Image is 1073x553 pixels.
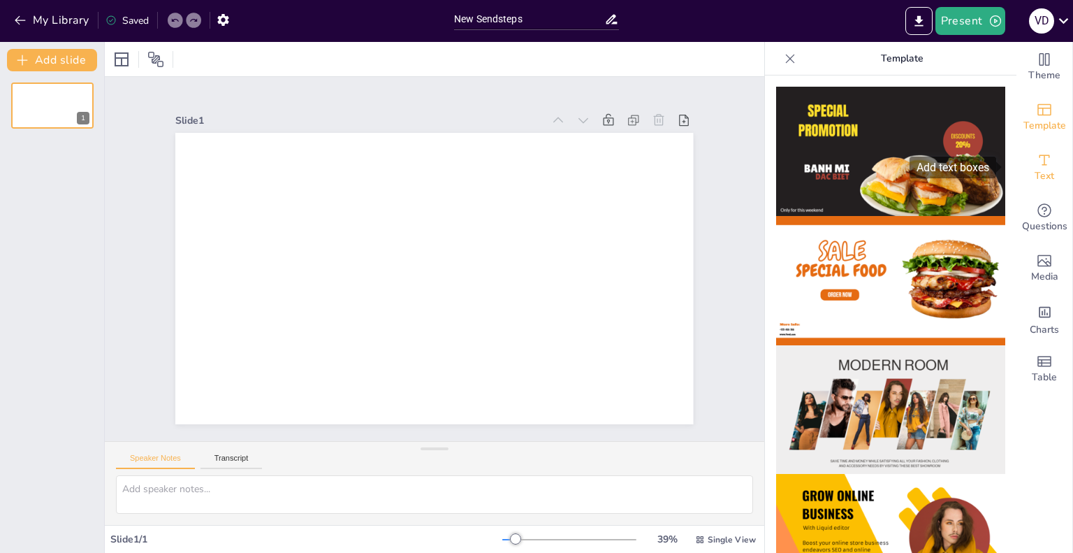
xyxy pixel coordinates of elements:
[1016,42,1072,92] div: Change the overall theme
[1016,143,1072,193] div: Add text boxes
[1016,243,1072,294] div: Add images, graphics, shapes or video
[116,454,195,469] button: Speaker Notes
[1016,344,1072,394] div: Add a table
[147,51,164,68] span: Position
[1035,168,1054,184] span: Text
[110,48,133,71] div: Layout
[105,14,149,27] div: Saved
[1023,118,1066,134] span: Template
[1031,269,1058,285] span: Media
[776,345,1005,475] img: thumb-3.png
[1028,68,1060,83] span: Theme
[77,112,89,124] div: 1
[7,49,97,71] button: Add slide
[1029,7,1054,35] button: V D
[1022,219,1067,234] span: Questions
[910,157,996,178] div: Add text boxes
[708,534,756,545] span: Single View
[1032,370,1057,385] span: Table
[776,216,1005,345] img: thumb-2.png
[650,533,684,546] div: 39 %
[905,7,933,35] button: Export to PowerPoint
[10,9,95,31] button: My Library
[1016,294,1072,344] div: Add charts and graphs
[1016,193,1072,243] div: Get real-time input from your audience
[1030,322,1059,338] span: Charts
[110,533,502,546] div: Slide 1 / 1
[11,82,94,129] div: 1
[257,285,539,540] div: Slide 1
[1029,8,1054,34] div: V D
[200,454,263,469] button: Transcript
[935,7,1005,35] button: Present
[454,9,604,29] input: Insert title
[776,87,1005,216] img: thumb-1.png
[1016,92,1072,143] div: Add ready made slides
[801,42,1002,76] p: Template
